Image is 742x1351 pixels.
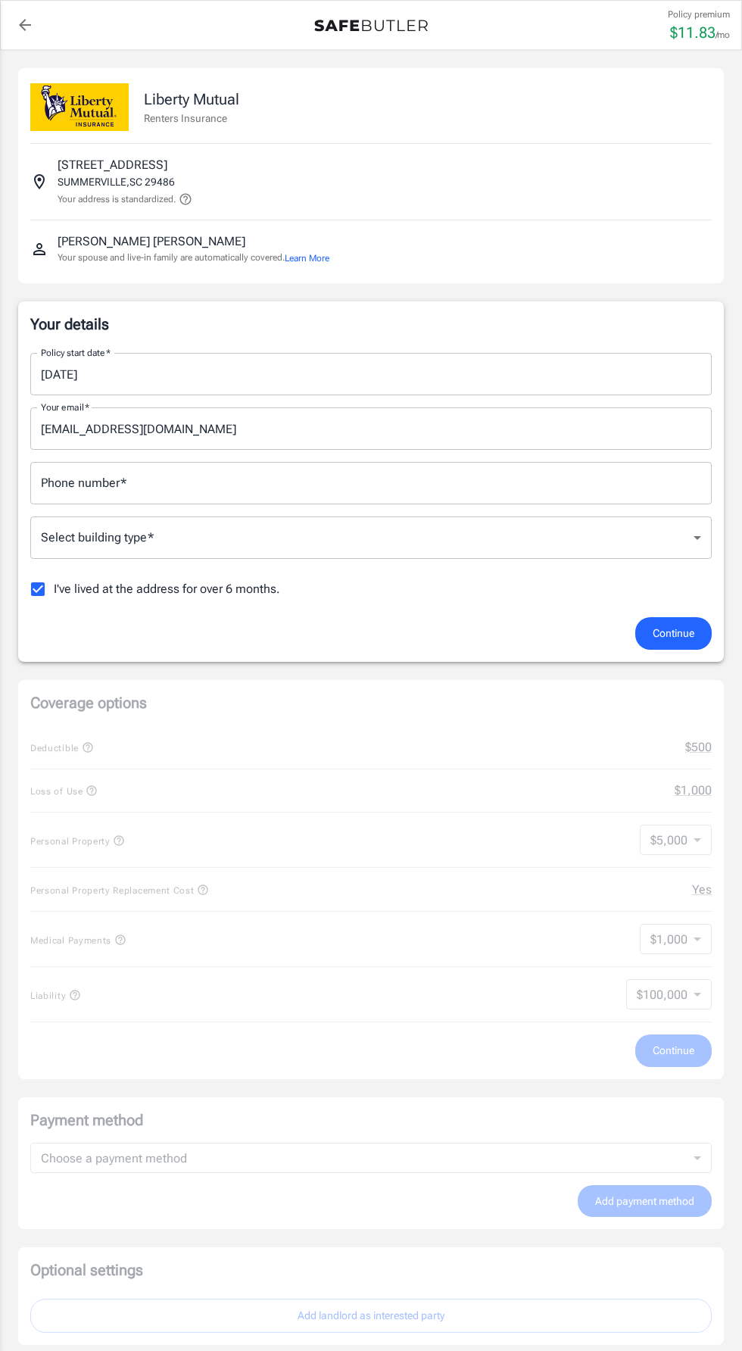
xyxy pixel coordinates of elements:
[58,232,245,251] p: [PERSON_NAME] [PERSON_NAME]
[41,401,89,413] label: Your email
[30,240,48,258] svg: Insured person
[653,624,694,643] span: Continue
[30,407,712,450] input: Enter email
[30,462,712,504] input: Enter number
[144,111,239,126] p: Renters Insurance
[58,156,167,174] p: [STREET_ADDRESS]
[58,251,329,265] p: Your spouse and live-in family are automatically covered.
[58,174,175,189] p: SUMMERVILLE , SC 29486
[715,28,730,42] p: /mo
[30,83,129,131] img: Liberty Mutual
[58,192,176,206] p: Your address is standardized.
[670,23,715,42] span: $ 11.83
[144,88,239,111] p: Liberty Mutual
[41,346,111,359] label: Policy start date
[10,10,40,40] a: back to quotes
[314,20,428,32] img: Back to quotes
[30,173,48,191] svg: Insured address
[30,353,701,395] input: Choose date, selected date is Aug 13, 2025
[285,251,329,265] button: Learn More
[668,8,730,21] p: Policy premium
[30,314,712,335] p: Your details
[635,617,712,650] button: Continue
[54,580,280,598] span: I've lived at the address for over 6 months.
